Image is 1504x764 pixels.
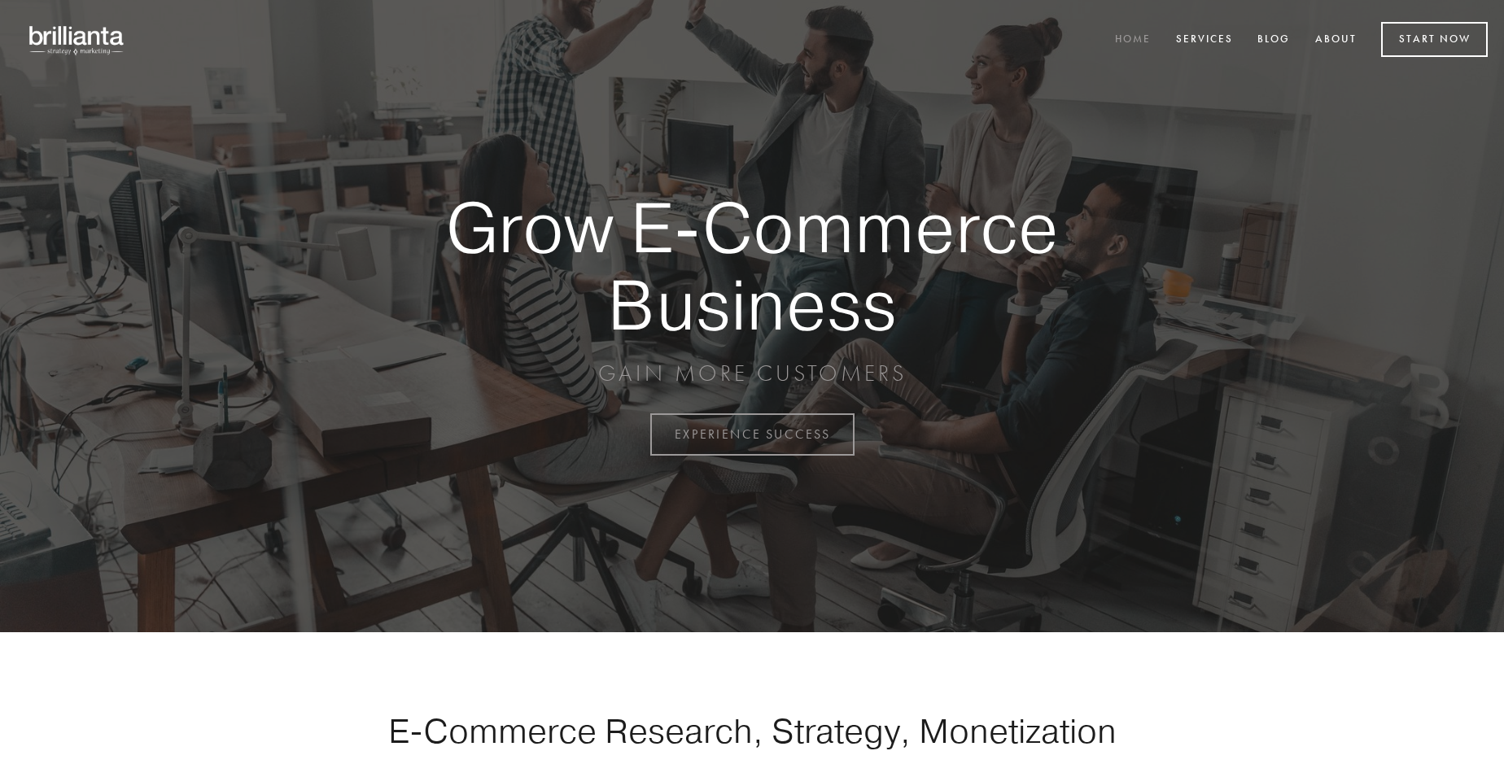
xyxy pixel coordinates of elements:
a: About [1305,27,1367,54]
strong: Grow E-Commerce Business [389,189,1115,343]
a: EXPERIENCE SUCCESS [650,413,855,456]
h1: E-Commerce Research, Strategy, Monetization [337,710,1167,751]
a: Blog [1247,27,1301,54]
a: Start Now [1381,22,1488,57]
a: Home [1104,27,1161,54]
p: GAIN MORE CUSTOMERS [389,359,1115,388]
img: brillianta - research, strategy, marketing [16,16,138,63]
a: Services [1165,27,1244,54]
